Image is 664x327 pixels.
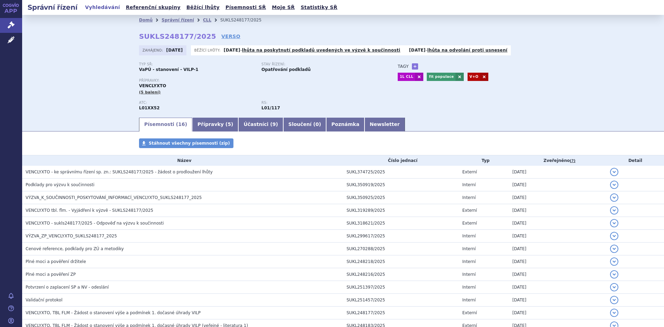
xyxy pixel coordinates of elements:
[343,191,459,204] td: SUKL350925/2025
[139,62,255,66] p: Typ SŘ:
[509,268,607,281] td: [DATE]
[343,217,459,230] td: SUKL318621/2025
[224,48,240,53] strong: [DATE]
[22,2,83,12] h2: Správní řízení
[166,48,183,53] strong: [DATE]
[607,155,664,166] th: Detail
[610,168,618,176] button: detail
[343,268,459,281] td: SUKL248216/2025
[220,15,270,25] li: SUKLS248177/2025
[223,3,268,12] a: Písemnosti SŘ
[26,195,202,200] span: VÝZVA_K_SOUČINNOSTI_POSKYTOVÁNÍ_INFORMACÍ_VENCLYXTO_SUKLS248177_2025
[326,118,365,131] a: Poznámka
[412,63,418,70] a: +
[610,232,618,240] button: detail
[462,285,476,290] span: Interní
[203,18,211,22] a: CLL
[261,67,311,72] strong: Opatřování podkladů
[462,182,476,187] span: Interní
[610,309,618,317] button: detail
[398,62,409,71] h3: Tagy
[427,48,507,53] a: lhůta na odvolání proti usnesení
[26,170,213,174] span: VENCLYXTO - ke správnímu řízení sp. zn.: SUKLS248177/2025 - žádost o prodloužení lhůty
[398,73,415,81] a: 1L CLL
[610,296,618,304] button: detail
[270,3,297,12] a: Moje SŘ
[261,101,377,105] p: RS:
[261,106,280,110] strong: venetoklax
[509,255,607,268] td: [DATE]
[462,259,476,264] span: Interní
[409,47,508,53] p: -
[22,155,343,166] th: Název
[462,310,477,315] span: Externí
[139,101,255,105] p: ATC:
[224,47,400,53] p: -
[427,73,455,81] a: fit populace
[184,3,222,12] a: Běžící lhůty
[509,217,607,230] td: [DATE]
[462,234,476,238] span: Interní
[139,106,160,110] strong: VENETOKLAX
[343,155,459,166] th: Číslo jednací
[459,155,509,166] th: Typ
[509,243,607,255] td: [DATE]
[124,3,183,12] a: Referenční skupiny
[610,219,618,227] button: detail
[194,47,222,53] span: Běžící lhůty:
[228,121,231,127] span: 5
[462,246,476,251] span: Interní
[509,230,607,243] td: [DATE]
[343,230,459,243] td: SUKL299617/2025
[610,283,618,291] button: detail
[26,272,76,277] span: Plné moci a pověření ZP
[298,3,339,12] a: Statistiky SŘ
[610,193,618,202] button: detail
[610,181,618,189] button: detail
[26,246,124,251] span: Cenové reference, podklady pro ZÚ a metodiky
[26,182,94,187] span: Podklady pro výzvu k součinnosti
[343,307,459,319] td: SUKL248177/2025
[26,234,117,238] span: VÝZVA_ZP_VENCLYXTO_SUKLS248177_2025
[178,121,185,127] span: 16
[462,221,477,226] span: Externí
[238,118,283,131] a: Účastníci (9)
[509,155,607,166] th: Zveřejněno
[610,206,618,215] button: detail
[462,208,477,213] span: Externí
[343,294,459,307] td: SUKL251457/2025
[365,118,405,131] a: Newsletter
[509,166,607,179] td: [DATE]
[509,307,607,319] td: [DATE]
[509,204,607,217] td: [DATE]
[509,281,607,294] td: [DATE]
[149,141,230,146] span: Stáhnout všechny písemnosti (zip)
[139,18,153,22] a: Domů
[139,118,192,131] a: Písemnosti (16)
[409,48,426,53] strong: [DATE]
[242,48,400,53] a: lhůta na poskytnutí podkladů uvedených ve výzvě k součinnosti
[610,245,618,253] button: detail
[221,33,240,40] a: VERSO
[509,179,607,191] td: [DATE]
[26,310,201,315] span: VENCLYXTO, TBL FLM - Žádost o stanovení výše a podmínek 1. dočasné úhrady VILP
[261,62,377,66] p: Stav řízení:
[462,195,476,200] span: Interní
[343,179,459,191] td: SUKL350919/2025
[139,32,216,40] strong: SUKLS248177/2025
[468,73,480,81] a: V+O
[343,204,459,217] td: SUKL319289/2025
[462,272,476,277] span: Interní
[570,158,575,163] abbr: (?)
[162,18,194,22] a: Správní řízení
[192,118,238,131] a: Přípravky (5)
[26,259,86,264] span: Plné moci a pověření držitele
[26,285,109,290] span: Potvrzení o zaplacení SP a NV - odeslání
[283,118,326,131] a: Sloučení (0)
[343,166,459,179] td: SUKL374725/2025
[610,270,618,279] button: detail
[142,47,164,53] span: Zahájeno:
[610,257,618,266] button: detail
[273,121,276,127] span: 9
[315,121,319,127] span: 0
